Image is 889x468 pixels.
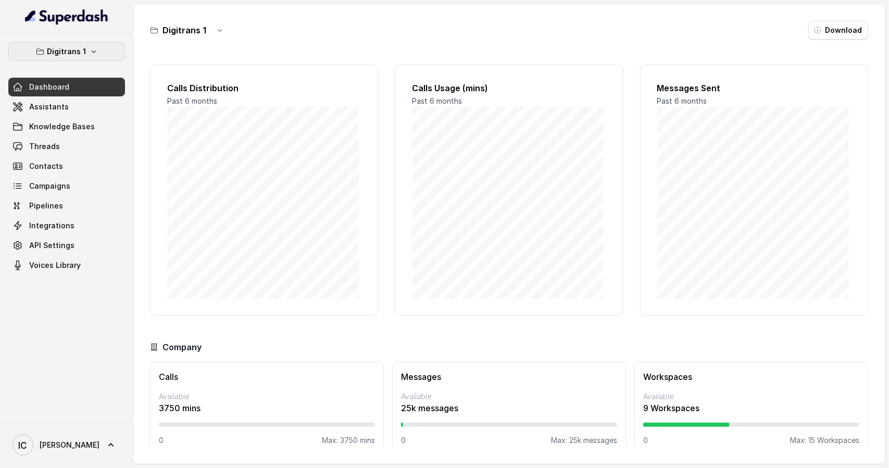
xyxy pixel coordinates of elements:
[8,216,125,235] a: Integrations
[412,96,462,105] span: Past 6 months
[808,21,868,40] button: Download
[8,256,125,275] a: Voices Library
[29,201,63,211] span: Pipelines
[8,42,125,61] button: Digitrans 1
[159,371,375,383] h3: Calls
[8,177,125,195] a: Campaigns
[29,141,60,152] span: Threads
[790,435,859,446] p: Max: 15 Workspaces
[47,45,86,58] p: Digitrans 1
[401,391,617,402] p: Available
[29,260,81,270] span: Voices Library
[29,240,74,251] span: API Settings
[401,402,617,414] p: 25k messages
[19,440,28,451] text: IC
[29,161,63,171] span: Contacts
[657,96,707,105] span: Past 6 months
[401,371,617,383] h3: Messages
[29,220,74,231] span: Integrations
[657,82,851,94] h2: Messages Sent
[40,440,99,450] span: [PERSON_NAME]
[159,402,375,414] p: 3750 mins
[29,82,69,92] span: Dashboard
[401,435,406,446] p: 0
[8,236,125,255] a: API Settings
[8,196,125,215] a: Pipelines
[29,102,69,112] span: Assistants
[29,121,95,132] span: Knowledge Bases
[551,435,617,446] p: Max: 25k messages
[167,96,217,105] span: Past 6 months
[162,341,202,353] h3: Company
[25,8,109,25] img: light.svg
[8,97,125,116] a: Assistants
[8,78,125,96] a: Dashboard
[8,430,125,460] a: [PERSON_NAME]
[412,82,606,94] h2: Calls Usage (mins)
[643,391,859,402] p: Available
[643,402,859,414] p: 9 Workspaces
[322,435,375,446] p: Max: 3750 mins
[8,157,125,176] a: Contacts
[643,371,859,383] h3: Workspaces
[29,181,70,191] span: Campaigns
[159,391,375,402] p: Available
[167,82,361,94] h2: Calls Distribution
[8,137,125,156] a: Threads
[162,24,206,36] h3: Digitrans 1
[8,117,125,136] a: Knowledge Bases
[643,435,648,446] p: 0
[159,435,164,446] p: 0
